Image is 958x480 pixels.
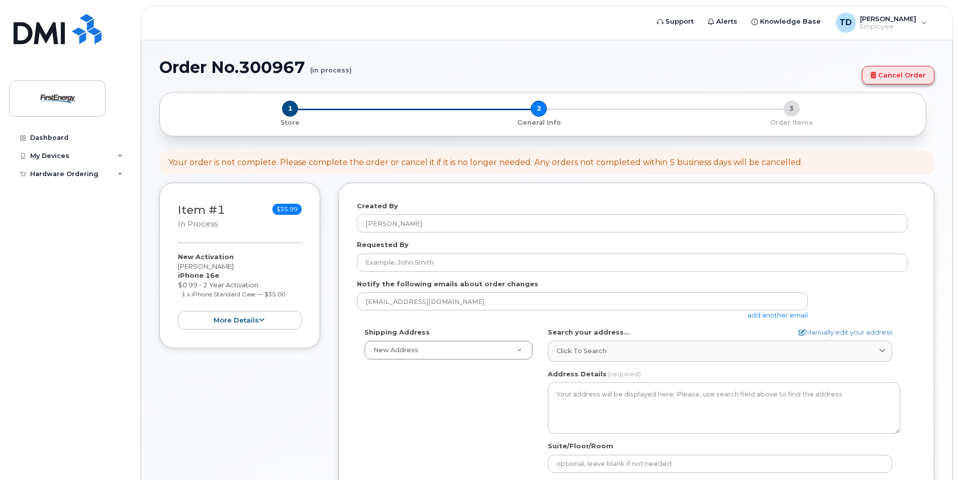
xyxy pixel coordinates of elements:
iframe: Messenger Launcher [914,436,950,472]
button: more details [178,311,302,330]
label: Search your address... [548,328,630,337]
strong: iPhone 16e [178,271,219,279]
label: Address Details [548,369,607,379]
a: Manually edit your address [799,328,892,337]
span: (required) [608,370,641,378]
label: Created By [357,201,398,211]
small: 1 x iPhone Standard Case — $35.00 [181,290,285,298]
small: (in process) [310,58,352,74]
span: New Address [373,346,418,354]
span: Click to search [556,346,607,356]
strong: New Activation [178,253,234,261]
a: add another email [747,311,808,319]
h1: Order No.300967 [159,58,857,76]
input: optional, leave blank if not needed [548,455,892,473]
h3: Item #1 [178,204,225,229]
small: in process [178,219,218,228]
label: Suite/Floor/Room [548,441,613,451]
a: New Address [365,341,532,359]
a: Click to search [548,341,892,361]
p: Store [172,118,409,127]
input: Example: John Smith [357,254,908,272]
label: Notify the following emails about order changes [357,279,538,289]
label: Shipping Address [364,328,430,337]
a: Cancel Order [862,66,934,85]
a: 1 Store [168,117,413,127]
div: [PERSON_NAME] $0.99 - 2 Year Activation [178,252,302,330]
input: Example: john@appleseed.com [357,292,808,310]
span: 1 [282,101,298,117]
span: $35.99 [272,204,302,215]
div: Your order is not complete. Please complete the order or cancel it if it is no longer needed. Any... [168,157,803,169]
label: Requested By [357,240,409,250]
